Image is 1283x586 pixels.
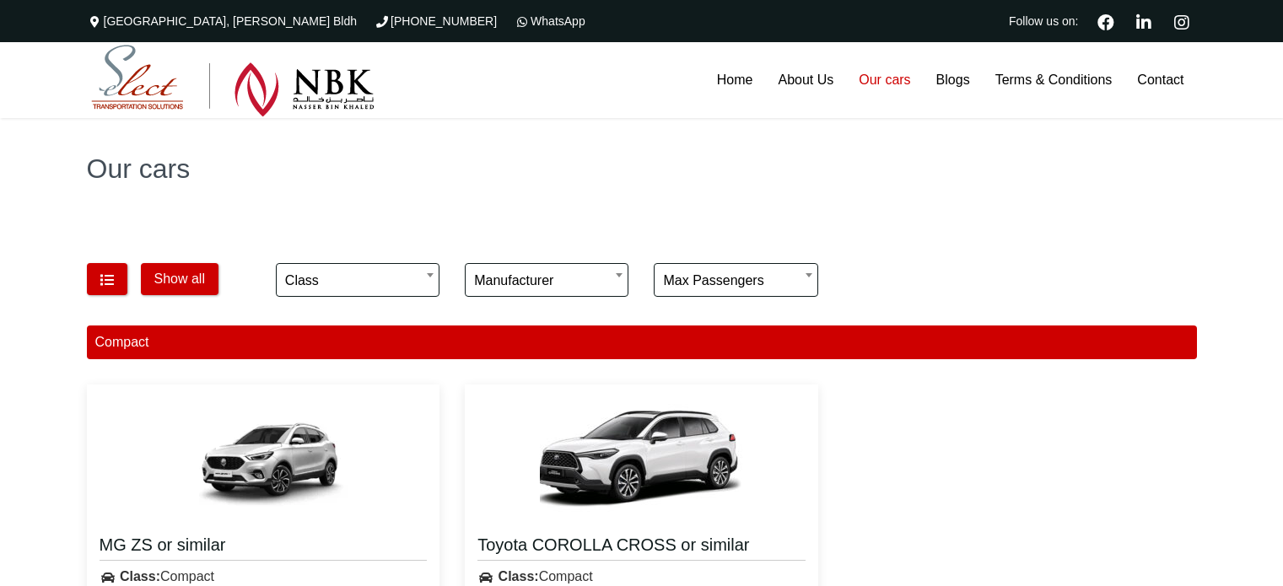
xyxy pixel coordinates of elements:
button: Show all [141,263,218,295]
span: Max passengers [663,264,808,298]
a: Blogs [924,42,983,118]
a: [PHONE_NUMBER] [374,14,497,28]
a: Facebook [1091,12,1121,30]
a: Instagram [1167,12,1197,30]
img: MG ZS or similar [162,397,364,524]
strong: Class: [499,569,539,583]
a: Contact [1124,42,1196,118]
span: Class [285,264,430,298]
span: Manufacturer [465,263,628,297]
a: Linkedin [1129,12,1159,30]
a: Toyota COROLLA CROSS or similar [477,534,806,561]
a: WhatsApp [514,14,585,28]
img: Select Rent a Car [91,45,375,117]
a: Terms & Conditions [983,42,1125,118]
strong: Class: [120,569,160,583]
a: MG ZS or similar [100,534,428,561]
span: Max passengers [654,263,817,297]
img: Toyota COROLLA CROSS or similar [540,397,742,524]
h1: Our cars [87,155,1197,182]
span: Class [276,263,439,297]
span: Manufacturer [474,264,619,298]
div: Compact [87,325,1197,359]
a: Our cars [846,42,923,118]
a: About Us [765,42,846,118]
a: Home [704,42,766,118]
